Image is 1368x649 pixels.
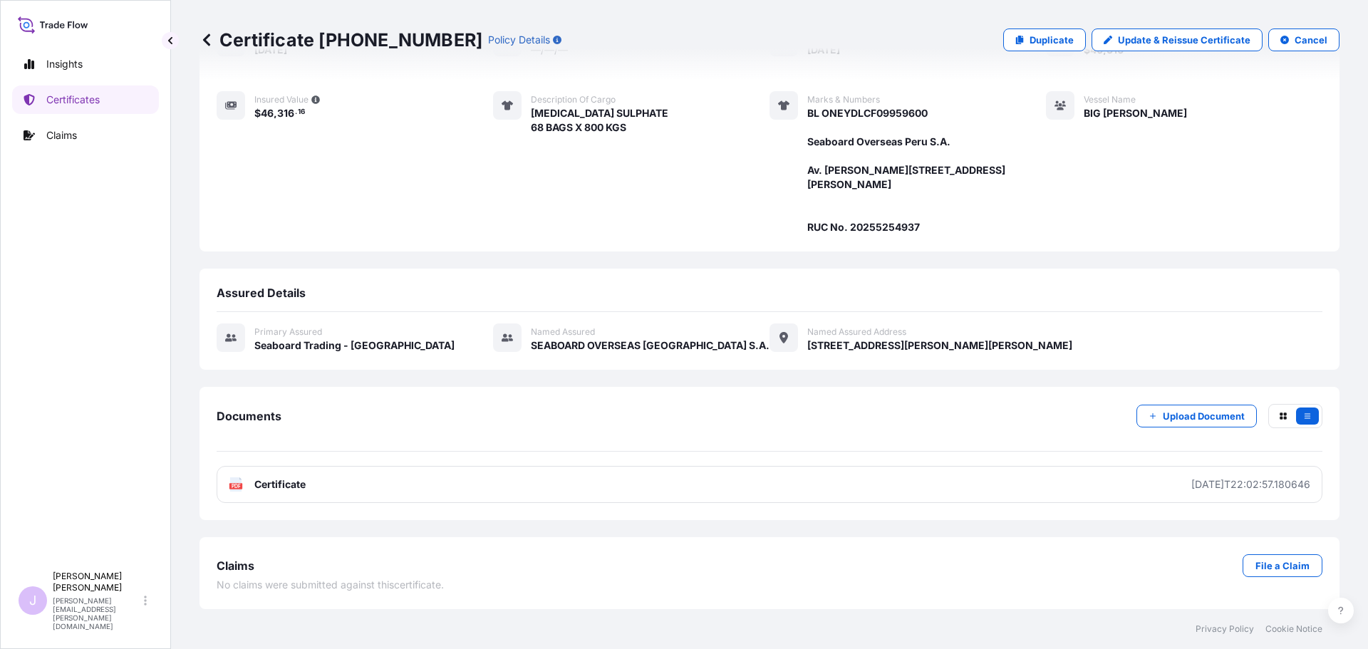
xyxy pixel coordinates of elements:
span: Primary assured [254,326,322,338]
span: BL ONEYDLCF09959600 Seaboard Overseas Peru S.A. Av. [PERSON_NAME][STREET_ADDRESS][PERSON_NAME] RU... [807,106,1046,234]
span: J [29,593,36,608]
p: Certificate [PHONE_NUMBER] [199,28,482,51]
a: Certificates [12,85,159,114]
a: File a Claim [1243,554,1322,577]
span: Certificate [254,477,306,492]
span: Assured Details [217,286,306,300]
span: Description of cargo [531,94,616,105]
span: [MEDICAL_DATA] SULPHATE 68 BAGS X 800 KGS [531,106,668,135]
span: Named Assured Address [807,326,906,338]
p: Update & Reissue Certificate [1118,33,1250,47]
button: Upload Document [1136,405,1257,427]
p: Policy Details [488,33,550,47]
span: SEABOARD OVERSEAS [GEOGRAPHIC_DATA] S.A. [531,338,769,353]
span: BIG [PERSON_NAME] [1084,106,1187,120]
span: Named Assured [531,326,595,338]
a: Cookie Notice [1265,623,1322,635]
a: Claims [12,121,159,150]
p: Upload Document [1163,409,1245,423]
p: Insights [46,57,83,71]
p: Claims [46,128,77,142]
span: [STREET_ADDRESS][PERSON_NAME][PERSON_NAME] [807,338,1072,353]
a: PDFCertificate[DATE]T22:02:57.180646 [217,466,1322,503]
span: Marks & Numbers [807,94,880,105]
span: No claims were submitted against this certificate . [217,578,444,592]
span: 316 [277,108,294,118]
div: [DATE]T22:02:57.180646 [1191,477,1310,492]
a: Privacy Policy [1196,623,1254,635]
span: 46 [261,108,274,118]
span: Documents [217,409,281,423]
span: $ [254,108,261,118]
a: Update & Reissue Certificate [1092,28,1263,51]
span: Vessel Name [1084,94,1136,105]
p: [PERSON_NAME][EMAIL_ADDRESS][PERSON_NAME][DOMAIN_NAME] [53,596,141,630]
p: File a Claim [1255,559,1310,573]
a: Duplicate [1003,28,1086,51]
span: . [295,110,297,115]
span: Claims [217,559,254,573]
span: Insured Value [254,94,309,105]
a: Insights [12,50,159,78]
p: Certificates [46,93,100,107]
button: Cancel [1268,28,1339,51]
span: 16 [298,110,305,115]
p: Duplicate [1030,33,1074,47]
p: Cancel [1295,33,1327,47]
span: Seaboard Trading - [GEOGRAPHIC_DATA] [254,338,455,353]
span: , [274,108,277,118]
p: [PERSON_NAME] [PERSON_NAME] [53,571,141,593]
text: PDF [232,484,241,489]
